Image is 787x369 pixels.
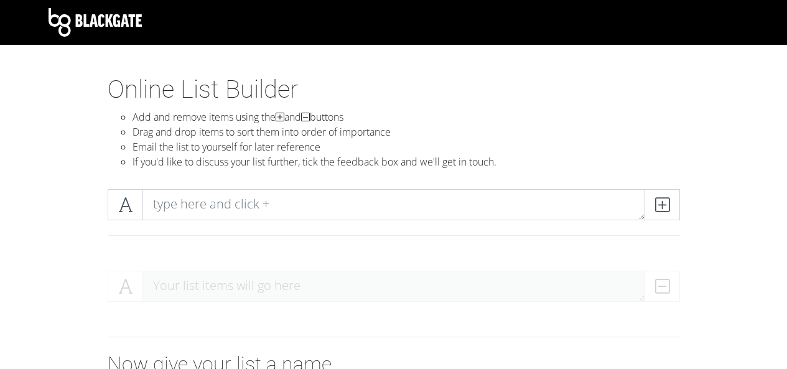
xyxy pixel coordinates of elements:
[49,8,142,37] img: Blackgate
[133,124,680,139] li: Drag and drop items to sort them into order of importance
[133,110,680,124] li: Add and remove items using the and buttons
[133,139,680,154] li: Email the list to yourself for later reference
[133,154,680,169] li: If you'd like to discuss your list further, tick the feedback box and we'll get in touch.
[108,75,680,105] h1: Online List Builder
